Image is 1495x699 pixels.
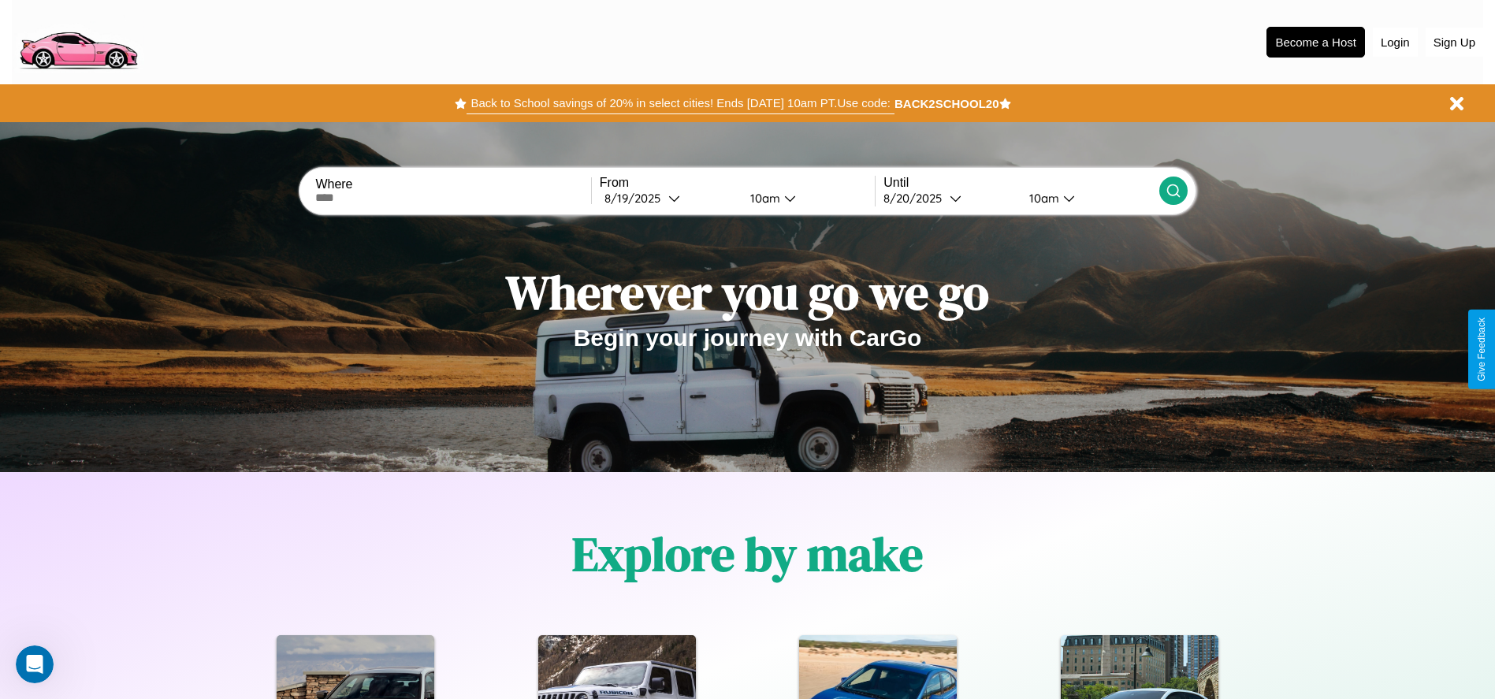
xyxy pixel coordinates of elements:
[894,97,999,110] b: BACK2SCHOOL20
[1426,28,1483,57] button: Sign Up
[16,645,54,683] iframe: Intercom live chat
[1021,191,1063,206] div: 10am
[1373,28,1418,57] button: Login
[467,92,894,114] button: Back to School savings of 20% in select cities! Ends [DATE] 10am PT.Use code:
[604,191,668,206] div: 8 / 19 / 2025
[1266,27,1365,58] button: Become a Host
[315,177,590,191] label: Where
[1017,190,1159,206] button: 10am
[742,191,784,206] div: 10am
[883,176,1158,190] label: Until
[1476,318,1487,381] div: Give Feedback
[600,190,738,206] button: 8/19/2025
[883,191,950,206] div: 8 / 20 / 2025
[572,522,923,586] h1: Explore by make
[600,176,875,190] label: From
[12,8,144,73] img: logo
[738,190,876,206] button: 10am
